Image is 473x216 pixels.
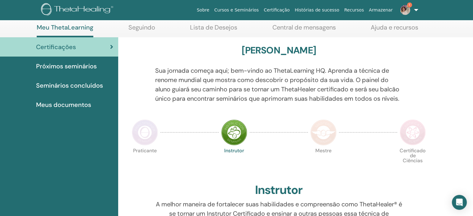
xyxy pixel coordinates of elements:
p: Sua jornada começa aqui; bem-vindo ao ThetaLearning HQ. Aprenda a técnica de renome mundial que m... [155,66,403,103]
a: Ajuda e recursos [371,24,418,36]
p: Instrutor [221,148,247,174]
a: Central de mensagens [272,24,336,36]
a: Certificação [261,4,292,16]
img: Master [310,119,336,145]
a: Seguindo [128,24,155,36]
a: Meu ThetaLearning [37,24,93,37]
img: Practitioner [132,119,158,145]
a: Sobre [194,4,212,16]
a: Armazenar [366,4,395,16]
img: Instructor [221,119,247,145]
p: Mestre [310,148,336,174]
h2: Instrutor [255,183,303,197]
div: Open Intercom Messenger [452,195,467,210]
a: Recursos [342,4,366,16]
img: logo.png [41,3,115,17]
h3: [PERSON_NAME] [242,45,316,56]
a: Histórias de sucesso [292,4,342,16]
p: Praticante [132,148,158,174]
span: Certificações [36,42,76,52]
a: Lista de Desejos [190,24,237,36]
span: Seminários concluídos [36,81,103,90]
span: Próximos seminários [36,62,97,71]
img: default.jpg [400,5,410,15]
img: Certificate of Science [400,119,426,145]
a: Cursos e Seminários [212,4,261,16]
span: 1 [407,2,412,7]
span: Meus documentos [36,100,91,109]
p: Certificado de Ciências [400,148,426,174]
